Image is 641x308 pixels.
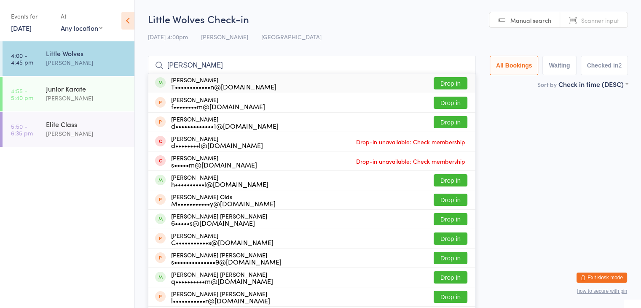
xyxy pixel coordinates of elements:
div: [PERSON_NAME] [171,232,274,246]
div: [PERSON_NAME] Olds [171,193,276,207]
div: d•••••••••••••1@[DOMAIN_NAME] [171,122,279,129]
div: Little Wolves [46,49,127,58]
button: All Bookings [490,56,539,75]
button: Drop in [434,116,467,128]
button: Drop in [434,232,467,245]
div: Elite Class [46,119,127,129]
button: Exit kiosk mode [577,273,627,283]
button: Waiting [542,56,576,75]
div: [PERSON_NAME] [171,76,276,90]
button: Drop in [434,213,467,225]
label: Sort by [537,80,557,89]
button: Drop in [434,77,467,89]
span: [PERSON_NAME] [201,32,248,41]
button: Drop in [434,174,467,186]
button: Drop in [434,194,467,206]
div: Junior Karate [46,84,127,93]
div: h••••••••••l@[DOMAIN_NAME] [171,181,268,187]
div: [PERSON_NAME] [171,116,279,129]
div: [PERSON_NAME] [46,129,127,138]
div: At [61,9,102,23]
time: 4:00 - 4:45 pm [11,52,33,65]
div: s•••••m@[DOMAIN_NAME] [171,161,257,168]
span: Manual search [510,16,551,24]
time: 5:50 - 6:35 pm [11,123,33,136]
button: Drop in [434,97,467,109]
div: Any location [61,23,102,32]
div: Check in time (DESC) [558,79,628,89]
a: 4:55 -5:40 pmJunior Karate[PERSON_NAME] [3,77,134,111]
button: Drop in [434,271,467,284]
div: f••••••••m@[DOMAIN_NAME] [171,103,265,110]
button: Drop in [434,252,467,264]
div: d••••••••l@[DOMAIN_NAME] [171,142,263,149]
button: how to secure with pin [577,288,627,294]
div: l•••••••••••r@[DOMAIN_NAME] [171,297,270,304]
div: [PERSON_NAME] [46,93,127,103]
div: [PERSON_NAME] [PERSON_NAME] [171,251,282,265]
div: C•••••••••••s@[DOMAIN_NAME] [171,239,274,246]
button: Drop in [434,291,467,303]
span: Scanner input [581,16,619,24]
div: [PERSON_NAME] [PERSON_NAME] [171,290,270,304]
button: Checked in2 [581,56,628,75]
input: Search [148,56,476,75]
span: [GEOGRAPHIC_DATA] [261,32,322,41]
div: s••••••••••••••9@[DOMAIN_NAME] [171,258,282,265]
div: [PERSON_NAME] [171,135,263,149]
div: [PERSON_NAME] [171,154,257,168]
span: Drop-in unavailable: Check membership [354,155,467,168]
div: [PERSON_NAME] [171,174,268,187]
div: Events for [11,9,52,23]
div: [PERSON_NAME] [PERSON_NAME] [171,271,273,284]
div: [PERSON_NAME] [PERSON_NAME] [171,213,267,226]
div: q••••••••••m@[DOMAIN_NAME] [171,278,273,284]
h2: Little Wolves Check-in [148,12,628,26]
div: [PERSON_NAME] [171,96,265,110]
div: 6•••••s@[DOMAIN_NAME] [171,219,267,226]
span: Drop-in unavailable: Check membership [354,135,467,148]
span: [DATE] 4:00pm [148,32,188,41]
a: 4:00 -4:45 pmLittle Wolves[PERSON_NAME] [3,41,134,76]
div: 2 [618,62,622,69]
a: [DATE] [11,23,32,32]
a: 5:50 -6:35 pmElite Class[PERSON_NAME] [3,112,134,147]
time: 4:55 - 5:40 pm [11,87,33,101]
div: M•••••••••••y@[DOMAIN_NAME] [171,200,276,207]
div: [PERSON_NAME] [46,58,127,68]
div: T••••••••••••n@[DOMAIN_NAME] [171,83,276,90]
